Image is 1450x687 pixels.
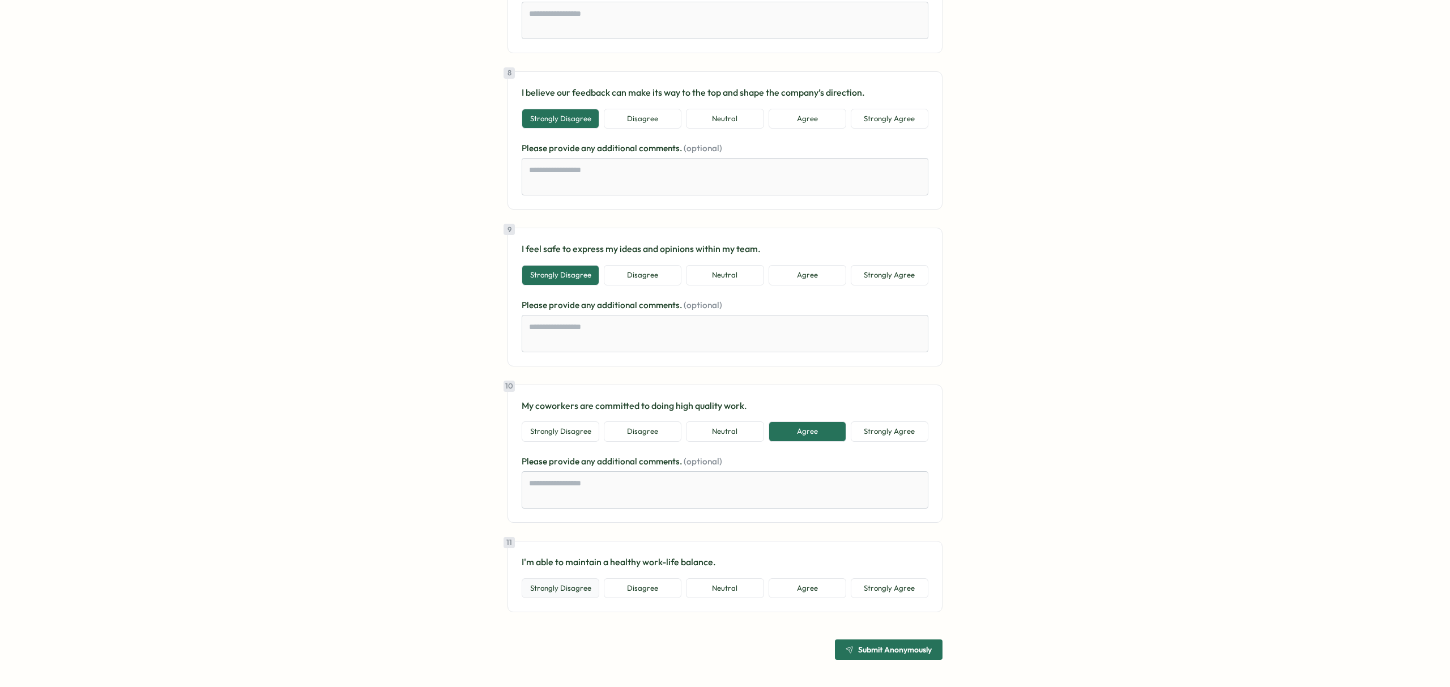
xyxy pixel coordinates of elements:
[597,143,639,153] span: additional
[684,143,722,153] span: (optional)
[549,143,581,153] span: provide
[522,300,549,310] span: Please
[522,421,599,442] button: Strongly Disagree
[549,456,581,467] span: provide
[522,265,599,285] button: Strongly Disagree
[639,143,684,153] span: comments.
[522,399,928,413] p: My coworkers are committed to doing high quality work.
[504,381,515,392] div: 10
[522,86,928,100] p: I believe our feedback can make its way to the top and shape the company’s direction.
[851,421,928,442] button: Strongly Agree
[851,109,928,129] button: Strongly Agree
[522,555,928,569] p: I'm able to maintain a healthy work-life balance.
[504,67,515,79] div: 8
[684,456,722,467] span: (optional)
[604,265,681,285] button: Disagree
[639,456,684,467] span: comments.
[835,639,942,660] button: Submit Anonymously
[597,300,639,310] span: additional
[581,456,597,467] span: any
[639,300,684,310] span: comments.
[504,224,515,235] div: 9
[597,456,639,467] span: additional
[522,456,549,467] span: Please
[604,109,681,129] button: Disagree
[686,421,764,442] button: Neutral
[769,109,846,129] button: Agree
[851,265,928,285] button: Strongly Agree
[684,300,722,310] span: (optional)
[522,109,599,129] button: Strongly Disagree
[549,300,581,310] span: provide
[769,421,846,442] button: Agree
[769,265,846,285] button: Agree
[581,143,597,153] span: any
[604,421,681,442] button: Disagree
[522,143,549,153] span: Please
[604,578,681,599] button: Disagree
[851,578,928,599] button: Strongly Agree
[686,265,764,285] button: Neutral
[504,537,515,548] div: 11
[522,242,928,256] p: I feel safe to express my ideas and opinions within my team.
[581,300,597,310] span: any
[686,109,764,129] button: Neutral
[686,578,764,599] button: Neutral
[522,578,599,599] button: Strongly Disagree
[769,578,846,599] button: Agree
[858,646,932,654] span: Submit Anonymously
